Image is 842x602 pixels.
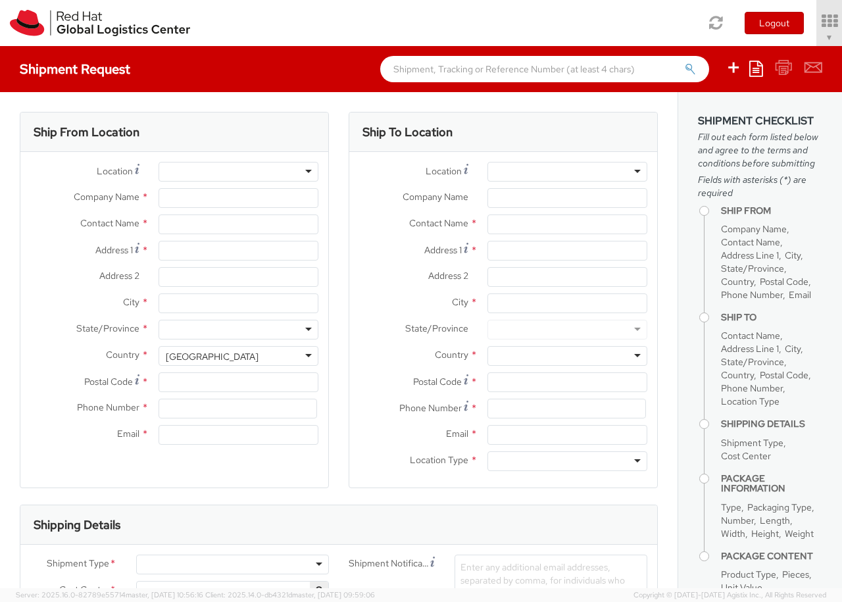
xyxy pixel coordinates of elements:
[106,349,139,361] span: Country
[446,428,468,439] span: Email
[760,369,808,381] span: Postal Code
[77,401,139,413] span: Phone Number
[80,217,139,229] span: Contact Name
[452,296,468,308] span: City
[785,249,801,261] span: City
[698,173,822,199] span: Fields with asterisks (*) are required
[745,12,804,34] button: Logout
[435,349,468,361] span: Country
[424,244,462,256] span: Address 1
[721,206,822,216] h4: Ship From
[721,395,780,407] span: Location Type
[721,276,754,288] span: Country
[721,223,787,235] span: Company Name
[362,126,453,139] h3: Ship To Location
[721,474,822,494] h4: Package Information
[166,350,259,363] div: [GEOGRAPHIC_DATA]
[34,126,139,139] h3: Ship From Location
[721,582,762,593] span: Unit Value
[721,263,784,274] span: State/Province
[349,557,430,570] span: Shipment Notification
[721,568,776,580] span: Product Type
[428,270,468,282] span: Address 2
[721,382,783,394] span: Phone Number
[126,590,203,599] span: master, [DATE] 10:56:16
[721,501,741,513] span: Type
[20,62,130,76] h4: Shipment Request
[785,343,801,355] span: City
[95,244,133,256] span: Address 1
[760,276,808,288] span: Postal Code
[721,236,780,248] span: Contact Name
[721,343,779,355] span: Address Line 1
[410,454,468,466] span: Location Type
[403,191,468,203] span: Company Name
[292,590,375,599] span: master, [DATE] 09:59:06
[747,501,812,513] span: Packaging Type
[59,583,109,598] span: Cost Center
[721,313,822,322] h4: Ship To
[721,249,779,261] span: Address Line 1
[698,130,822,170] span: Fill out each form listed below and agree to the terms and conditions before submitting
[426,165,462,177] span: Location
[409,217,468,229] span: Contact Name
[785,528,814,539] span: Weight
[380,56,709,82] input: Shipment, Tracking or Reference Number (at least 4 chars)
[34,518,120,532] h3: Shipping Details
[97,165,133,177] span: Location
[16,590,203,599] span: Server: 2025.16.0-82789e55714
[47,557,109,572] span: Shipment Type
[99,270,139,282] span: Address 2
[721,450,771,462] span: Cost Center
[782,568,809,580] span: Pieces
[751,528,779,539] span: Height
[205,590,375,599] span: Client: 2025.14.0-db4321d
[721,369,754,381] span: Country
[117,428,139,439] span: Email
[721,551,822,561] h4: Package Content
[721,289,783,301] span: Phone Number
[698,115,822,127] h3: Shipment Checklist
[633,590,826,601] span: Copyright © [DATE]-[DATE] Agistix Inc., All Rights Reserved
[84,376,133,388] span: Postal Code
[721,437,783,449] span: Shipment Type
[721,356,784,368] span: State/Province
[721,330,780,341] span: Contact Name
[789,289,811,301] span: Email
[413,376,462,388] span: Postal Code
[10,10,190,36] img: rh-logistics-00dfa346123c4ec078e1.svg
[760,514,790,526] span: Length
[123,296,139,308] span: City
[399,402,462,414] span: Phone Number
[721,514,754,526] span: Number
[74,191,139,203] span: Company Name
[721,528,745,539] span: Width
[721,419,822,429] h4: Shipping Details
[826,32,833,43] span: ▼
[76,322,139,334] span: State/Province
[405,322,468,334] span: State/Province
